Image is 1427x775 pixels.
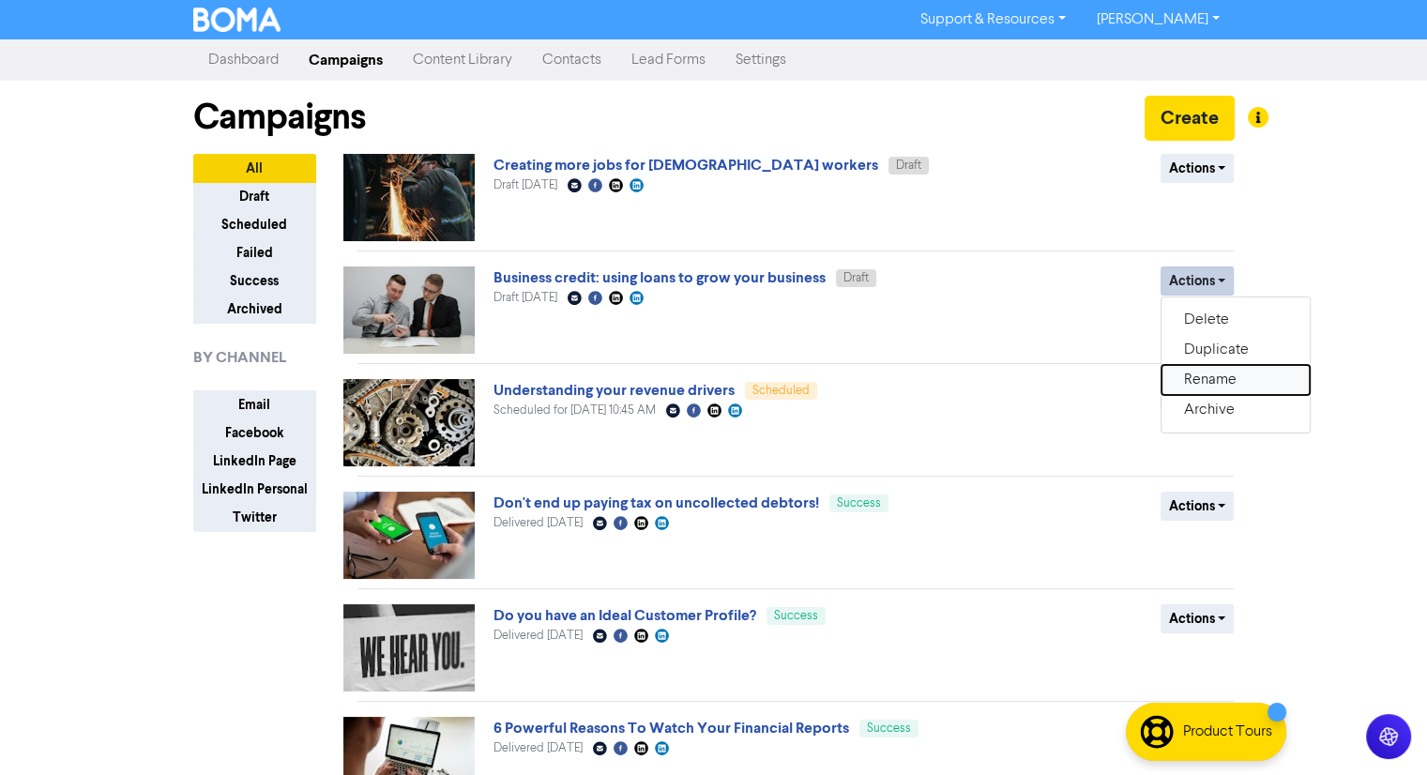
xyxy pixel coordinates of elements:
[616,41,721,79] a: Lead Forms
[193,182,316,211] button: Draft
[193,238,316,267] button: Failed
[1333,685,1427,775] iframe: Chat Widget
[343,379,475,466] img: image_1756973648241.jpg
[527,41,616,79] a: Contacts
[193,346,286,369] span: BY CHANNEL
[493,719,849,737] a: 6 Powerful Reasons To Watch Your Financial Reports
[493,156,878,175] a: Creating more jobs for [DEMOGRAPHIC_DATA] workers
[867,722,911,735] span: Success
[193,418,316,448] button: Facebook
[837,497,881,509] span: Success
[493,404,656,417] span: Scheduled for [DATE] 10:45 AM
[343,492,475,579] img: image_1755041856440.jpg
[493,292,557,304] span: Draft [DATE]
[193,154,316,183] button: All
[1161,365,1310,395] button: Rename
[343,604,475,691] img: image_1755041385923.jpg
[398,41,527,79] a: Content Library
[493,494,819,512] a: Don't end up paying tax on uncollected debtors!
[1161,266,1235,296] button: Actions
[493,630,583,642] span: Delivered [DATE]
[1161,395,1310,425] button: Archive
[493,742,583,754] span: Delivered [DATE]
[193,390,316,419] button: Email
[721,41,801,79] a: Settings
[193,8,281,32] img: BOMA Logo
[774,610,818,622] span: Success
[1161,492,1235,521] button: Actions
[1081,5,1234,35] a: [PERSON_NAME]
[493,606,756,625] a: Do you have an Ideal Customer Profile?
[493,381,735,400] a: Understanding your revenue drivers
[493,517,583,529] span: Delivered [DATE]
[343,266,475,354] img: image_1756973692967.jpg
[843,272,869,284] span: Draft
[752,385,810,397] span: Scheduled
[193,475,316,504] button: LinkedIn Personal
[193,41,294,79] a: Dashboard
[1161,154,1235,183] button: Actions
[193,295,316,324] button: Archived
[343,154,475,241] img: image_1756973783623.jpg
[493,268,826,287] a: Business credit: using loans to grow your business
[905,5,1081,35] a: Support & Resources
[1161,335,1310,365] button: Duplicate
[1145,96,1235,141] button: Create
[896,160,921,172] span: Draft
[193,96,366,139] h1: Campaigns
[193,503,316,532] button: Twitter
[493,179,557,191] span: Draft [DATE]
[193,266,316,296] button: Success
[193,210,316,239] button: Scheduled
[294,41,398,79] a: Campaigns
[1161,604,1235,633] button: Actions
[1161,305,1310,335] button: Delete
[193,447,316,476] button: LinkedIn Page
